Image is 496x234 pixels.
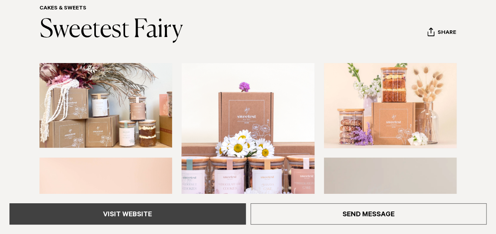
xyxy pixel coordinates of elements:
[427,27,457,39] button: Share
[251,203,487,225] a: Send Message
[39,6,86,12] a: Cakes & Sweets
[9,203,246,225] a: Visit Website
[39,17,183,43] a: Sweetest Fairy
[438,30,456,37] span: Share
